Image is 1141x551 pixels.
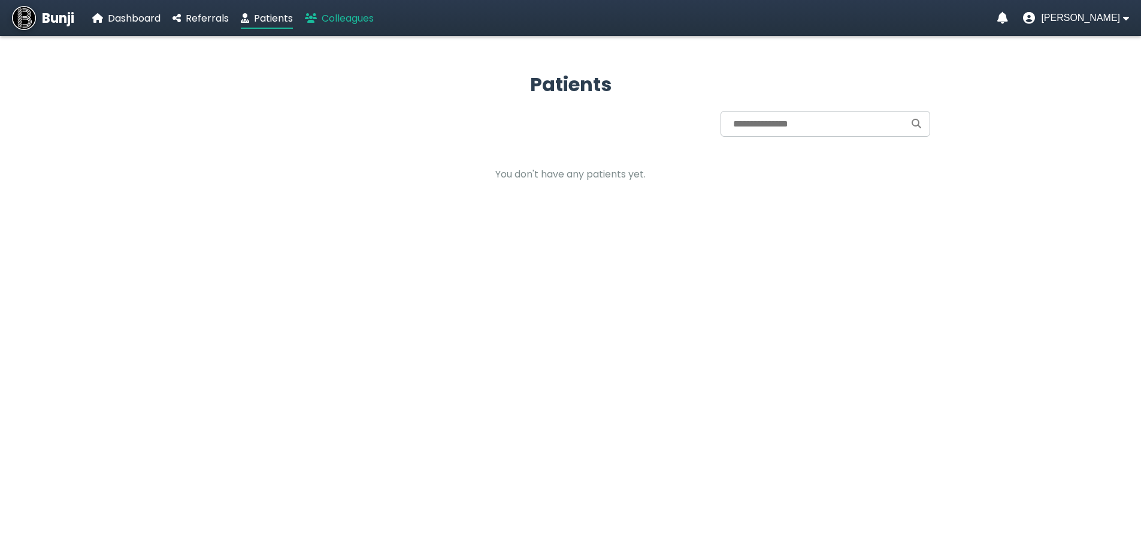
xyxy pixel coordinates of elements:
[997,12,1008,24] a: Notifications
[172,11,229,26] a: Referrals
[42,8,74,28] span: Bunji
[211,167,930,182] p: You don't have any patients yet.
[322,11,374,25] span: Colleagues
[92,11,161,26] a: Dashboard
[1041,13,1120,23] span: [PERSON_NAME]
[108,11,161,25] span: Dashboard
[254,11,293,25] span: Patients
[1023,12,1129,24] button: User menu
[12,6,36,30] img: Bunji Dental Referral Management
[241,11,293,26] a: Patients
[12,6,74,30] a: Bunji
[211,70,930,99] h2: Patients
[186,11,229,25] span: Referrals
[305,11,374,26] a: Colleagues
